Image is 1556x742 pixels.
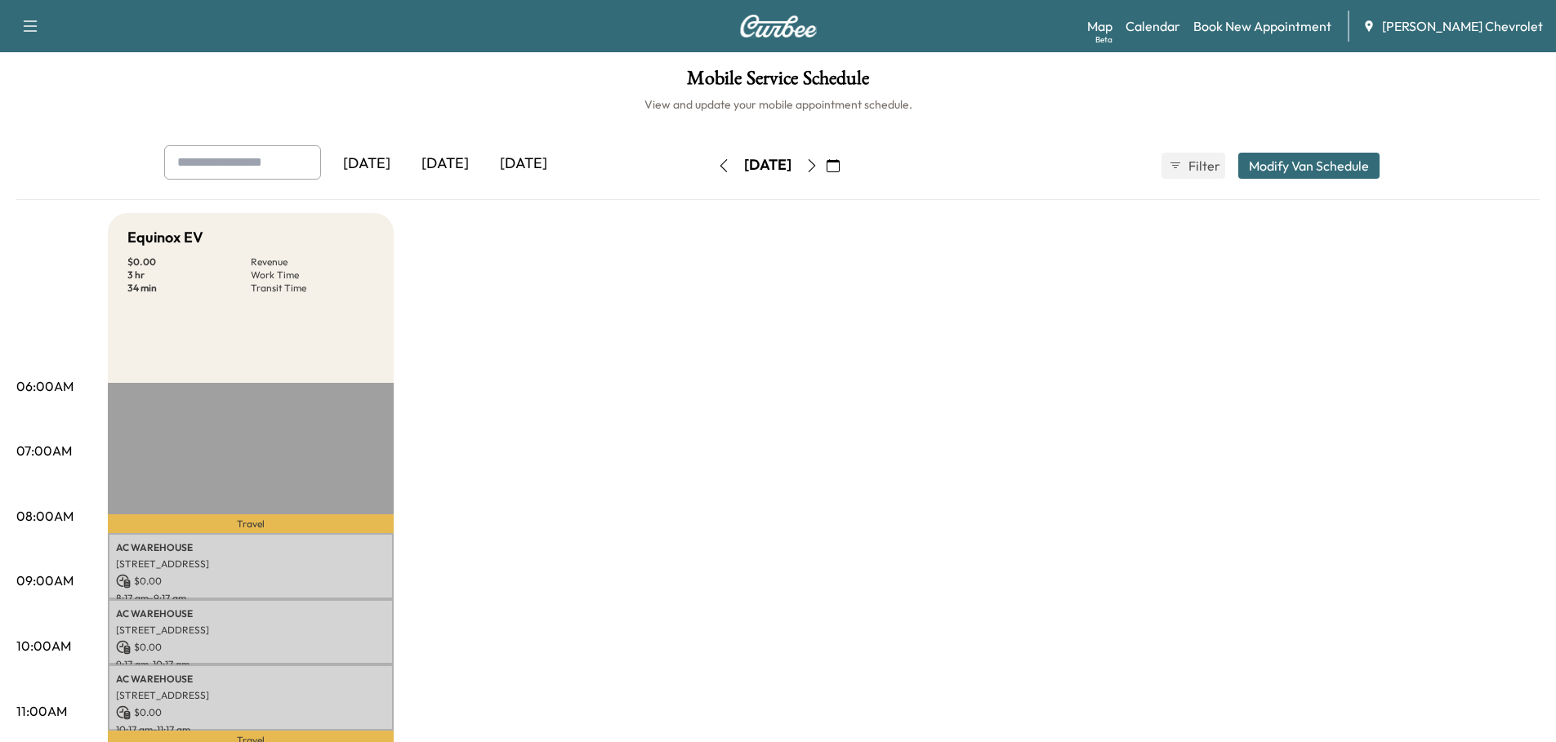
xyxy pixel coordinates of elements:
[1087,16,1112,36] a: MapBeta
[484,145,563,183] div: [DATE]
[16,636,71,655] p: 10:00AM
[116,723,386,736] p: 10:17 am - 11:17 am
[744,155,791,176] div: [DATE]
[116,558,386,571] p: [STREET_ADDRESS]
[116,673,386,686] p: AC WAREHOUSE
[1193,16,1331,36] a: Book New Appointment
[251,255,374,269] p: Revenue
[108,514,394,533] p: Travel
[116,541,386,554] p: AC WAREHOUSE
[1238,153,1380,179] button: Modify Van Schedule
[116,640,386,655] p: $ 0.00
[16,506,74,526] p: 08:00AM
[16,701,67,721] p: 11:00AM
[116,624,386,637] p: [STREET_ADDRESS]
[328,145,406,183] div: [DATE]
[16,441,72,460] p: 07:00AM
[1161,153,1225,179] button: Filter
[116,607,386,620] p: AC WAREHOUSE
[16,376,74,396] p: 06:00AM
[116,705,386,720] p: $ 0.00
[406,145,484,183] div: [DATE]
[1188,156,1218,176] span: Filter
[127,269,251,282] p: 3 hr
[251,269,374,282] p: Work Time
[116,658,386,671] p: 9:17 am - 10:17 am
[127,255,251,269] p: $ 0.00
[127,226,203,249] h5: Equinox EV
[116,574,386,589] p: $ 0.00
[16,96,1540,113] h6: View and update your mobile appointment schedule.
[16,571,74,590] p: 09:00AM
[116,592,386,605] p: 8:17 am - 9:17 am
[127,282,251,295] p: 34 min
[251,282,374,295] p: Transit Time
[16,69,1540,96] h1: Mobile Service Schedule
[1382,16,1543,36] span: [PERSON_NAME] Chevrolet
[1095,33,1112,46] div: Beta
[1126,16,1180,36] a: Calendar
[116,689,386,702] p: [STREET_ADDRESS]
[739,15,818,38] img: Curbee Logo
